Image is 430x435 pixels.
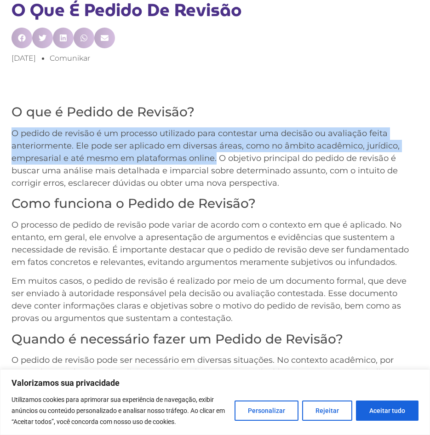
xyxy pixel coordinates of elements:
[235,401,298,421] button: Personalizar
[11,275,419,325] p: Em muitos casos, o pedido de revisão é realizado por meio de um documento formal, que deve ser en...
[11,354,419,404] p: O pedido de revisão pode ser necessário em diversas situações. No contexto acadêmico, por exemplo...
[356,401,419,421] button: Aceitar tudo
[32,28,53,48] div: Compartilhar no twitter
[11,378,419,389] p: Valorizamos sua privacidade
[11,196,419,212] h3: Como funciona o Pedido de Revisão?
[11,54,36,63] time: [DATE]
[11,394,228,427] p: Utilizamos cookies para aprimorar sua experiência de navegação, exibir anúncios ou conteúdo perso...
[11,104,419,120] h3: O que é Pedido de Revisão?
[11,127,419,189] p: O pedido de revisão é um processo utilizado para contestar uma decisão ou avaliação feita anterio...
[11,53,36,64] a: [DATE]
[11,219,419,269] p: O processo de pedido de revisão pode variar de acordo com o contexto em que é aplicado. No entant...
[302,401,352,421] button: Rejeitar
[53,28,74,48] div: Compartilhar no linkedin
[50,53,90,64] a: comunikar
[74,28,94,48] div: Compartilhar no whatsapp
[11,332,419,347] h3: Quando é necessário fazer um Pedido de Revisão?
[94,28,115,48] div: Compartilhar no email
[11,28,32,48] div: Compartilhar no facebook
